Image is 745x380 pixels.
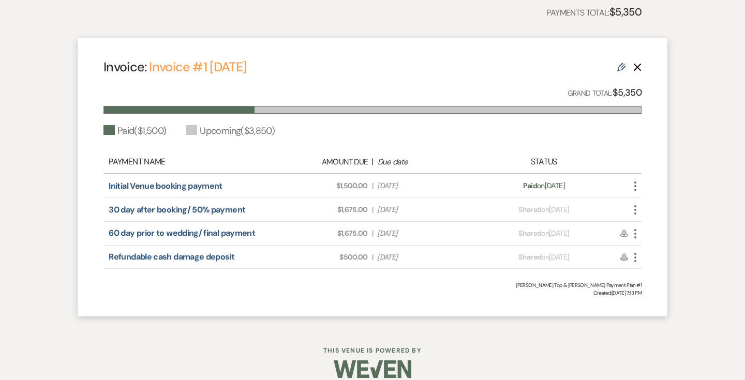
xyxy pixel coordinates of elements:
span: | [372,204,373,215]
p: Grand Total: [568,85,642,100]
div: on [DATE] [478,180,610,191]
span: | [372,252,373,263]
a: 30 day after booking/ 50% payment [109,204,245,215]
span: [DATE] [377,252,472,263]
span: $1,675.00 [273,204,368,215]
div: on [DATE] [478,204,610,215]
div: on [DATE] [478,252,610,263]
div: Upcoming ( $3,850 ) [186,124,275,138]
div: Payment Name [109,156,267,168]
a: Refundable cash damage deposit [109,251,234,262]
h4: Invoice: [103,58,246,76]
span: Shared [518,252,541,262]
span: $1,675.00 [273,228,368,239]
div: Due date [378,156,473,168]
a: 60 day prior to wedding/ final payment [109,227,255,238]
span: Paid [523,181,537,190]
span: [DATE] [377,204,472,215]
div: | [267,156,478,168]
strong: $5,350 [613,86,642,99]
div: on [DATE] [478,228,610,239]
strong: $5,350 [609,5,642,19]
span: [DATE] [377,228,472,239]
span: Shared [518,205,541,214]
div: Paid ( $1,500 ) [103,124,166,138]
span: Shared [518,229,541,238]
span: $500.00 [273,252,368,263]
a: Initial Venue booking payment [109,180,222,191]
div: Status [478,156,610,168]
span: | [372,180,373,191]
span: $1,500.00 [273,180,368,191]
p: Payments Total: [546,4,642,20]
div: [PERSON_NAME] Top & [PERSON_NAME] Payment Plan #1 [103,281,642,289]
a: Invoice #1 [DATE] [149,58,246,75]
div: Amount Due [272,156,367,168]
span: [DATE] [377,180,472,191]
span: Created: [DATE] 7:13 PM [103,289,642,297]
span: | [372,228,373,239]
